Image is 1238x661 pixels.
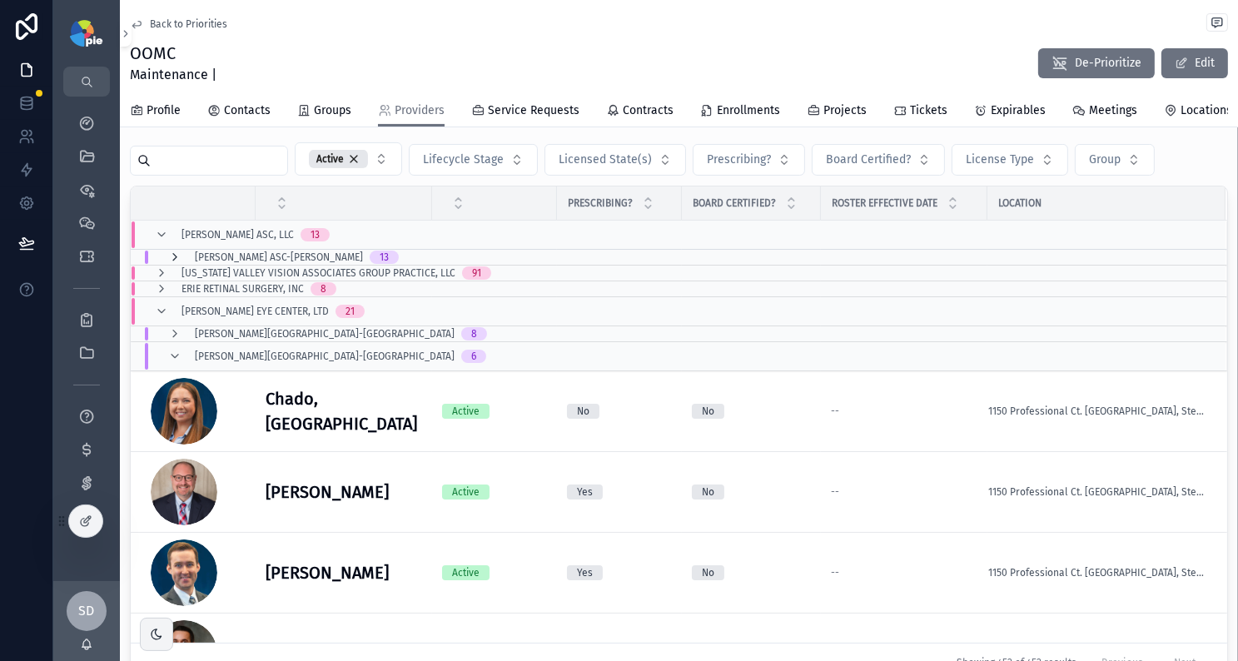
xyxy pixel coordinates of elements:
[1072,96,1137,129] a: Meetings
[707,152,771,168] span: Prescribing?
[442,404,547,419] a: Active
[910,102,947,119] span: Tickets
[395,102,445,119] span: Providers
[807,96,867,129] a: Projects
[423,152,504,168] span: Lifecycle Stage
[991,102,1046,119] span: Expirables
[266,560,422,585] a: [PERSON_NAME]
[266,480,389,504] h3: [PERSON_NAME]
[693,196,776,210] span: Board Certified?
[452,404,480,419] div: Active
[442,565,547,580] a: Active
[606,96,674,129] a: Contracts
[311,228,320,241] div: 13
[181,228,294,241] span: [PERSON_NAME] ASC, LLC
[1075,144,1155,176] button: Select Button
[150,17,227,31] span: Back to Priorities
[823,102,867,119] span: Projects
[471,96,579,129] a: Service Requests
[831,485,977,499] a: --
[70,20,102,47] img: App logo
[988,405,1206,418] a: 1150 Professional Ct. [GEOGRAPHIC_DATA], Ste. B, [GEOGRAPHIC_DATA]-4100
[988,566,1206,579] a: 1150 Professional Ct. [GEOGRAPHIC_DATA], Ste. B, [GEOGRAPHIC_DATA]-4100
[452,485,480,499] div: Active
[130,42,216,65] h1: OOMC
[266,480,422,504] a: [PERSON_NAME]
[831,485,839,499] span: --
[544,144,686,176] button: Select Button
[826,152,911,168] span: Board Certified?
[1164,96,1232,129] a: Locations
[831,566,839,579] span: --
[988,485,1206,499] a: 1150 Professional Ct. [GEOGRAPHIC_DATA], Ste. B, [GEOGRAPHIC_DATA]-4100
[488,102,579,119] span: Service Requests
[321,282,326,296] div: 8
[700,96,780,129] a: Enrollments
[147,102,181,119] span: Profile
[702,485,714,499] div: No
[893,96,947,129] a: Tickets
[577,485,593,499] div: Yes
[1038,48,1155,78] button: De-Prioritize
[471,327,477,340] div: 8
[181,282,304,296] span: Erie Retinal Surgery, Inc
[567,565,672,580] a: Yes
[702,565,714,580] div: No
[693,144,805,176] button: Select Button
[1089,152,1121,168] span: Group
[567,404,672,419] a: No
[1161,48,1228,78] button: Edit
[568,196,633,210] span: Prescribing?
[717,102,780,119] span: Enrollments
[692,404,811,419] a: No
[207,96,271,129] a: Contacts
[295,142,402,176] button: Select Button
[692,565,811,580] a: No
[452,565,480,580] div: Active
[297,96,351,129] a: Groups
[79,601,95,621] span: SD
[380,251,389,264] div: 13
[831,566,977,579] a: --
[346,305,355,318] div: 21
[831,405,977,418] a: --
[53,97,120,553] div: scrollable content
[812,144,945,176] button: Select Button
[266,560,389,585] h3: [PERSON_NAME]
[567,485,672,499] a: Yes
[266,386,422,436] a: Chado, [GEOGRAPHIC_DATA]
[195,251,363,264] span: [PERSON_NAME] ASC-[PERSON_NAME]
[832,196,937,210] span: Roster Effective Date
[692,485,811,499] a: No
[577,565,593,580] div: Yes
[195,327,455,340] span: [PERSON_NAME][GEOGRAPHIC_DATA]-[GEOGRAPHIC_DATA]
[471,350,476,363] div: 6
[130,17,227,31] a: Back to Priorities
[998,196,1042,210] span: Location
[472,266,481,280] div: 91
[702,404,714,419] div: No
[409,144,538,176] button: Select Button
[577,404,589,419] div: No
[130,65,216,85] span: Maintenance |
[378,96,445,127] a: Providers
[623,102,674,119] span: Contracts
[952,144,1068,176] button: Select Button
[195,350,455,363] span: [PERSON_NAME][GEOGRAPHIC_DATA]-[GEOGRAPHIC_DATA]
[559,152,652,168] span: Licensed State(s)
[181,305,329,318] span: [PERSON_NAME] Eye Center, LTD
[831,405,839,418] span: --
[1089,102,1137,119] span: Meetings
[224,102,271,119] span: Contacts
[1075,55,1141,72] span: De-Prioritize
[314,102,351,119] span: Groups
[966,152,1034,168] span: License Type
[181,266,455,280] span: [US_STATE] Valley Vision Associates Group Practice, LLC
[309,150,368,168] button: Unselect ACTIVE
